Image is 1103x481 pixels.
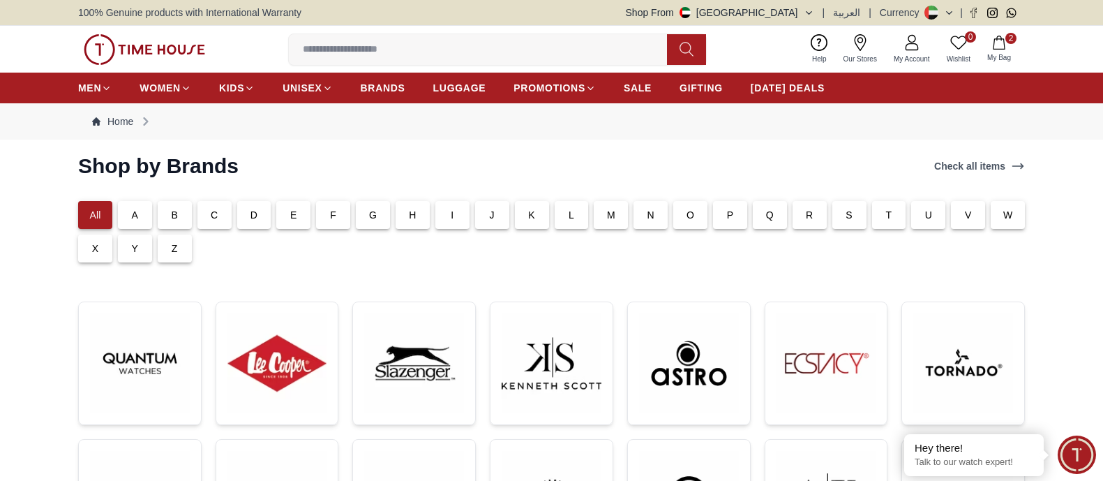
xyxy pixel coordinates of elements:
[140,75,191,101] a: WOMEN
[965,31,976,43] span: 0
[490,208,495,222] p: J
[806,54,832,64] span: Help
[513,75,596,101] a: PROMOTIONS
[283,75,332,101] a: UNISEX
[776,313,876,413] img: ...
[283,81,322,95] span: UNISEX
[211,208,218,222] p: C
[78,154,239,179] h2: Shop by Brands
[1003,208,1012,222] p: W
[1058,436,1096,474] div: Chat Widget
[624,81,652,95] span: SALE
[132,242,139,256] p: Y
[680,81,723,95] span: GIFTING
[686,208,694,222] p: O
[172,242,178,256] p: Z
[1005,33,1016,44] span: 2
[915,457,1033,468] p: Talk to our watch expert!
[528,208,535,222] p: K
[886,208,892,222] p: T
[639,313,739,413] img: ...
[751,81,825,95] span: [DATE] DEALS
[361,81,405,95] span: BRANDS
[84,34,205,65] img: ...
[227,313,327,413] img: ...
[330,208,336,222] p: F
[78,103,1025,140] nav: Breadcrumb
[938,31,979,67] a: 0Wishlist
[766,208,774,222] p: Q
[219,81,244,95] span: KIDS
[804,31,835,67] a: Help
[624,75,652,101] a: SALE
[290,208,297,222] p: E
[880,6,925,20] div: Currency
[888,54,936,64] span: My Account
[92,114,133,128] a: Home
[846,208,853,222] p: S
[89,208,100,222] p: All
[513,81,585,95] span: PROMOTIONS
[987,8,998,18] a: Instagram
[982,52,1016,63] span: My Bag
[433,81,486,95] span: LUGGAGE
[680,75,723,101] a: GIFTING
[361,75,405,101] a: BRANDS
[835,31,885,67] a: Our Stores
[78,81,101,95] span: MEN
[409,208,416,222] p: H
[680,7,691,18] img: United Arab Emirates
[502,313,601,413] img: ...
[806,208,813,222] p: R
[838,54,883,64] span: Our Stores
[925,208,932,222] p: U
[941,54,976,64] span: Wishlist
[915,441,1033,455] div: Hey there!
[960,6,963,20] span: |
[433,75,486,101] a: LUGGAGE
[569,208,574,222] p: L
[979,33,1019,66] button: 2My Bag
[913,313,1013,413] img: ...
[823,6,825,20] span: |
[751,75,825,101] a: [DATE] DEALS
[78,75,112,101] a: MEN
[607,208,615,222] p: M
[369,208,377,222] p: G
[727,208,734,222] p: P
[364,313,464,413] img: ...
[869,6,871,20] span: |
[250,208,257,222] p: D
[132,208,139,222] p: A
[1006,8,1016,18] a: Whatsapp
[171,208,178,222] p: B
[965,208,972,222] p: V
[968,8,979,18] a: Facebook
[451,208,453,222] p: I
[833,6,860,20] button: العربية
[90,313,190,413] img: ...
[92,242,99,256] p: X
[647,208,654,222] p: N
[78,6,301,20] span: 100% Genuine products with International Warranty
[931,156,1028,176] a: Check all items
[140,81,181,95] span: WOMEN
[219,75,255,101] a: KIDS
[626,6,814,20] button: Shop From[GEOGRAPHIC_DATA]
